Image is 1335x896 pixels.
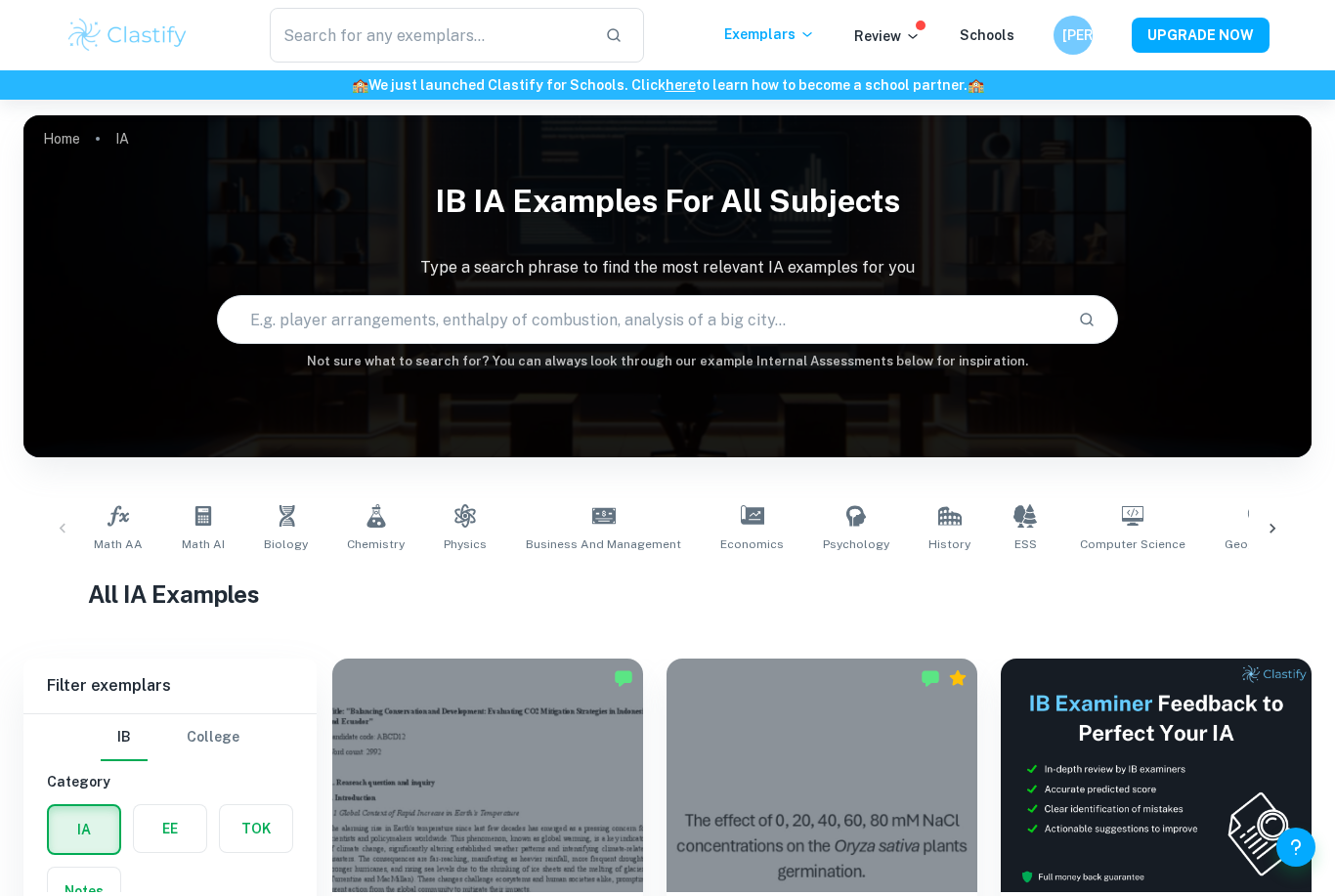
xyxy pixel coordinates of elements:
h6: Not sure what to search for? You can always look through our example Internal Assessments below f... [23,352,1312,371]
span: Computer Science [1080,535,1185,553]
p: IA [115,128,129,149]
span: ESS [1014,535,1037,553]
span: 🏫 [352,77,368,93]
span: Biology [264,535,308,553]
h1: IB IA examples for all subjects [23,170,1312,233]
button: EE [134,805,206,852]
button: College [187,714,239,761]
a: Home [43,125,80,152]
button: UPGRADE NOW [1132,18,1270,53]
input: E.g. player arrangements, enthalpy of combustion, analysis of a big city... [218,292,1063,347]
img: Marked [614,668,633,688]
p: Type a search phrase to find the most relevant IA examples for you [23,256,1312,279]
button: Help and Feedback [1276,828,1315,867]
p: Review [854,25,921,47]
p: Exemplars [724,23,815,45]
span: Physics [444,535,487,553]
span: Business and Management [526,535,681,553]
h6: Filter exemplars [23,659,317,713]
span: 🏫 [968,77,984,93]
button: Search [1070,303,1103,336]
button: TOK [220,805,292,852]
span: Math AA [94,535,143,553]
button: IA [49,806,119,853]
div: Filter type choice [101,714,239,761]
h6: [PERSON_NAME] [1062,24,1085,46]
a: here [666,77,696,93]
h6: We just launched Clastify for Schools. Click to learn how to become a school partner. [4,74,1331,96]
span: Psychology [823,535,889,553]
img: Marked [921,668,940,688]
span: Math AI [182,535,225,553]
span: History [928,535,970,553]
img: Clastify logo [65,16,190,55]
a: Schools [960,27,1014,43]
span: Economics [720,535,784,553]
img: Thumbnail [1001,659,1312,892]
button: IB [101,714,148,761]
div: Premium [948,668,968,688]
button: [PERSON_NAME] [1054,16,1093,55]
span: Chemistry [347,535,405,553]
h1: All IA Examples [88,576,1247,612]
input: Search for any exemplars... [270,8,589,63]
span: Geography [1225,535,1288,553]
h6: Category [47,771,293,792]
